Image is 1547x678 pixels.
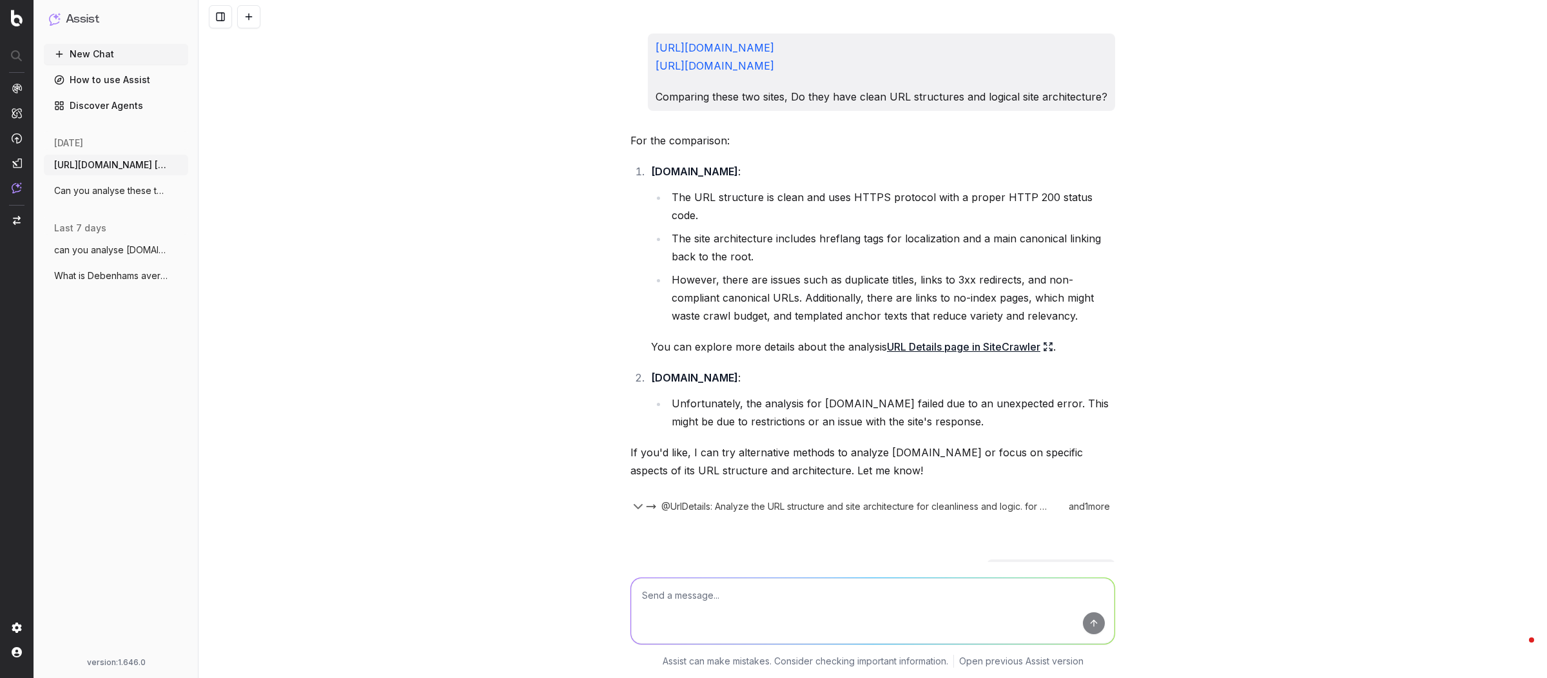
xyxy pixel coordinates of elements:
[663,655,948,668] p: Assist can make mistakes. Consider checking important information.
[54,269,168,282] span: What is Debenhams average position for t
[54,244,168,257] span: can you analyse [DOMAIN_NAME] AI share o
[630,131,1115,150] p: For the comparison:
[54,184,168,197] span: Can you analyse these two pages and iden
[646,500,1063,513] button: @UrlDetails: Analyze the URL structure and site architecture for cleanliness and logic. for [URL]...
[54,159,168,171] span: [URL][DOMAIN_NAME] [URL]
[49,657,183,668] div: version: 1.646.0
[647,369,1115,431] li: :
[647,162,1115,356] li: :
[49,10,183,28] button: Assist
[44,180,188,201] button: Can you analyse these two pages and iden
[630,443,1115,479] p: If you'd like, I can try alternative methods to analyze [DOMAIN_NAME] or focus on specific aspect...
[12,83,22,93] img: Analytics
[668,394,1115,431] li: Unfortunately, the analysis for [DOMAIN_NAME] failed due to an unexpected error. This might be du...
[668,271,1115,325] li: However, there are issues such as duplicate titles, links to 3xx redirects, and non-compliant can...
[661,500,1047,513] span: @UrlDetails: Analyze the URL structure and site architecture for cleanliness and logic. for [URL]...
[656,88,1107,106] p: Comparing these two sites, Do they have clean URL structures and logical site architecture?
[13,216,21,225] img: Switch project
[12,182,22,193] img: Assist
[12,108,22,119] img: Intelligence
[44,155,188,175] button: [URL][DOMAIN_NAME] [URL]
[54,137,83,150] span: [DATE]
[668,229,1115,266] li: The site architecture includes hreflang tags for localization and a main canonical linking back t...
[12,647,22,657] img: My account
[668,188,1115,224] li: The URL structure is clean and uses HTTPS protocol with a proper HTTP 200 status code.
[11,10,23,26] img: Botify logo
[1063,500,1115,513] div: and 1 more
[12,623,22,633] img: Setting
[1503,634,1534,665] iframe: Intercom live chat
[44,70,188,90] a: How to use Assist
[651,371,738,384] strong: [DOMAIN_NAME]
[887,338,1053,356] a: URL Details page in SiteCrawler
[44,95,188,116] a: Discover Agents
[959,655,1084,668] a: Open previous Assist version
[12,133,22,144] img: Activation
[12,158,22,168] img: Studio
[54,222,106,235] span: last 7 days
[66,10,99,28] h1: Assist
[44,240,188,260] button: can you analyse [DOMAIN_NAME] AI share o
[651,338,1115,356] p: You can explore more details about the analysis .
[656,59,774,72] a: [URL][DOMAIN_NAME]
[656,41,774,54] a: [URL][DOMAIN_NAME]
[44,44,188,64] button: New Chat
[44,266,188,286] button: What is Debenhams average position for t
[651,165,738,178] strong: [DOMAIN_NAME]
[49,13,61,25] img: Assist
